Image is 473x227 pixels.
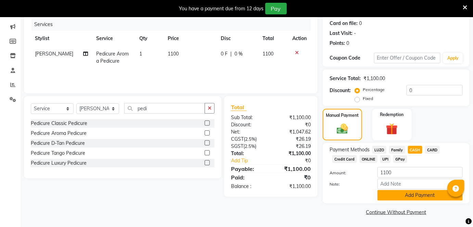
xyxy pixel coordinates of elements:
[330,20,358,27] div: Card on file:
[380,112,404,118] label: Redemption
[31,120,87,127] div: Pedicure Classic Pedicure
[425,146,440,154] span: CARD
[231,104,247,111] span: Total
[31,150,85,157] div: Pedicure Tango Pedicure
[124,103,205,114] input: Search or Scan
[271,128,316,136] div: ₹1,047.62
[226,128,271,136] div: Net:
[271,114,316,121] div: ₹1,100.00
[31,31,92,46] th: Stylist
[278,157,316,164] div: ₹0
[389,146,405,154] span: Family
[374,53,441,63] input: Enter Offer / Coupon Code
[226,136,271,143] div: ( )
[378,190,463,201] button: Add Payment
[443,53,463,63] button: Apply
[333,123,351,136] img: _cash.svg
[226,114,271,121] div: Sub Total:
[363,96,373,102] label: Fixed
[92,31,135,46] th: Service
[245,143,255,149] span: 2.5%
[271,183,316,190] div: ₹1,100.00
[221,50,228,58] span: 0 F
[330,75,361,82] div: Service Total:
[360,155,378,163] span: ONLINE
[332,155,357,163] span: Credit Card
[271,165,316,173] div: ₹1,100.00
[330,30,353,37] div: Last Visit:
[359,20,362,27] div: 0
[263,51,273,57] span: 1100
[231,136,244,142] span: CGST
[226,143,271,150] div: ( )
[31,140,85,147] div: Pedicure D-Tan Pedicure
[326,112,359,118] label: Manual Payment
[231,143,243,149] span: SGST
[330,54,374,62] div: Coupon Code
[324,181,372,187] label: Note:
[258,31,288,46] th: Total
[168,51,179,57] span: 1100
[330,87,351,94] div: Discount:
[330,146,370,153] span: Payment Methods
[226,183,271,190] div: Balance :
[97,51,129,64] span: Pedicure Aroma Pedicure
[31,18,316,31] div: Services
[271,150,316,157] div: ₹1,100.00
[408,146,423,154] span: CASH
[271,173,316,181] div: ₹0
[393,155,407,163] span: GPay
[354,30,356,37] div: -
[380,155,391,163] span: UPI
[139,51,142,57] span: 1
[382,122,401,137] img: _gift.svg
[217,31,259,46] th: Disc
[35,51,73,57] span: [PERSON_NAME]
[372,146,386,154] span: LUZO
[179,5,264,12] div: You have a payment due from 12 days
[271,136,316,143] div: ₹26.19
[378,179,463,189] input: Add Note
[245,136,255,142] span: 2.5%
[265,3,287,14] button: Pay
[330,40,345,47] div: Points:
[363,87,385,93] label: Percentage
[226,173,271,181] div: Paid:
[31,130,87,137] div: Pedicure Aroma Pedicure
[226,157,278,164] a: Add Tip
[324,209,468,216] a: Continue Without Payment
[135,31,164,46] th: Qty
[288,31,311,46] th: Action
[226,150,271,157] div: Total:
[346,40,349,47] div: 0
[378,167,463,178] input: Amount
[226,165,271,173] div: Payable:
[226,121,271,128] div: Discount:
[271,143,316,150] div: ₹26.19
[230,50,232,58] span: |
[363,75,385,82] div: ₹1,100.00
[271,121,316,128] div: ₹0
[324,170,372,176] label: Amount:
[234,50,243,58] span: 0 %
[31,160,87,167] div: Pedicure Luxury Pedicure
[164,31,216,46] th: Price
